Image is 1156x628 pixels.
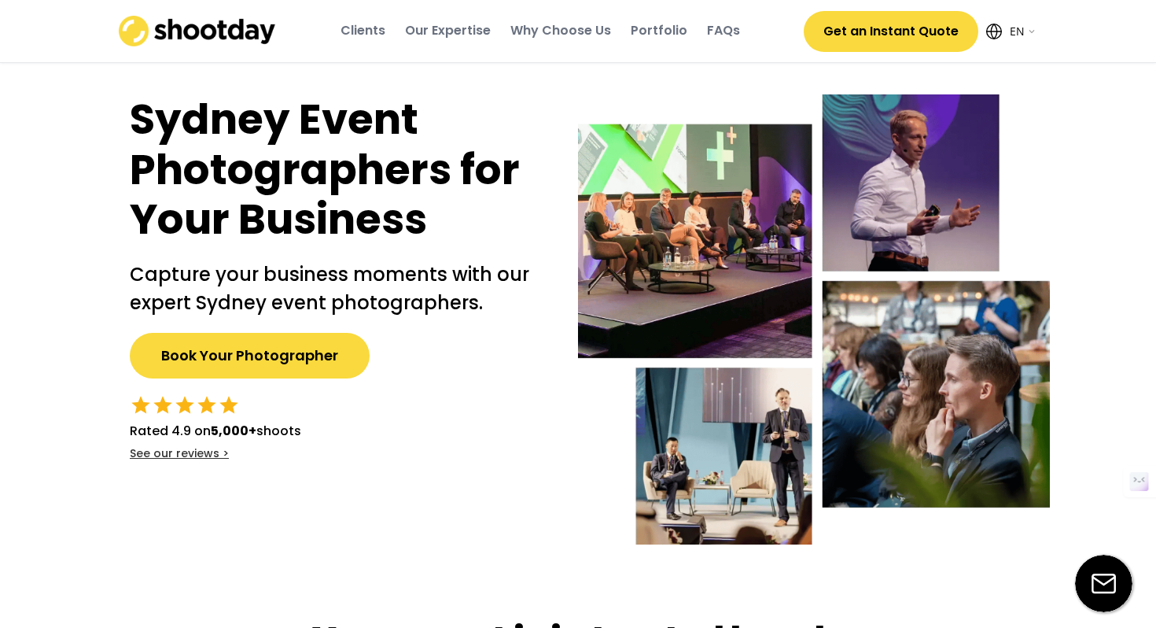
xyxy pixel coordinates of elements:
[130,94,547,245] h1: Sydney Event Photographers for Your Business
[707,22,740,39] div: FAQs
[631,22,687,39] div: Portfolio
[174,394,196,416] button: star
[804,11,978,52] button: Get an Instant Quote
[405,22,491,39] div: Our Expertise
[152,394,174,416] button: star
[130,446,229,462] div: See our reviews >
[986,24,1002,39] img: Icon%20feather-globe%20%281%29.svg
[218,394,240,416] button: star
[130,260,547,317] h2: Capture your business moments with our expert Sydney event photographers.
[1075,555,1132,612] img: email-icon%20%281%29.svg
[578,94,1050,545] img: Event-hero-intl%402x.webp
[130,394,152,416] button: star
[510,22,611,39] div: Why Choose Us
[196,394,218,416] button: star
[130,422,301,441] div: Rated 4.9 on shoots
[119,16,276,46] img: shootday_logo.png
[211,422,256,440] strong: 5,000+
[130,333,370,379] button: Book Your Photographer
[341,22,385,39] div: Clients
